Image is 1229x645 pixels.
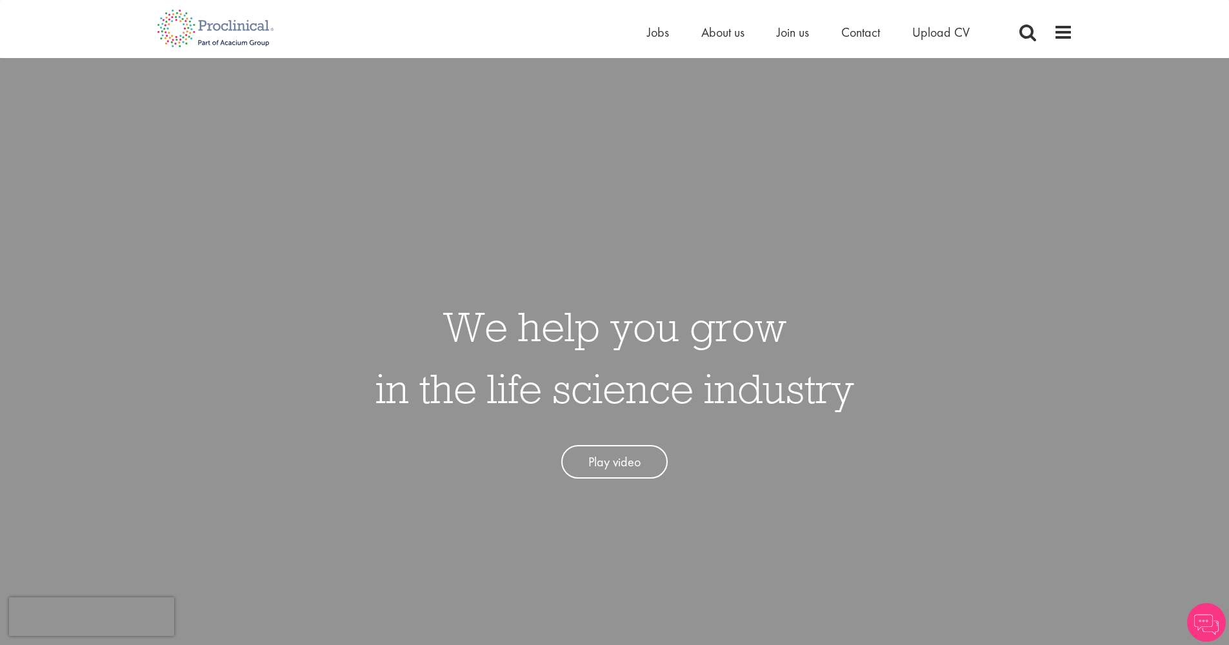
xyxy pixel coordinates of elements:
a: Contact [841,24,880,41]
img: Chatbot [1187,603,1226,642]
a: Play video [561,445,668,479]
a: Jobs [647,24,669,41]
h1: We help you grow in the life science industry [375,295,854,419]
a: About us [701,24,744,41]
a: Join us [777,24,809,41]
a: Upload CV [912,24,970,41]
